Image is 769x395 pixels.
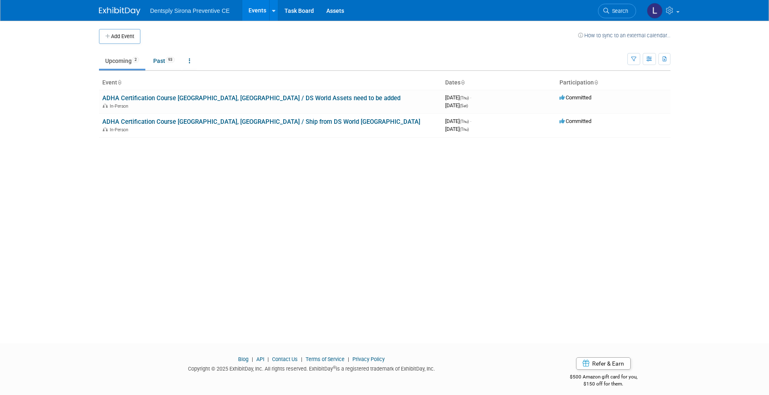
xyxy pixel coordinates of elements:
div: $150 off for them. [537,381,670,388]
span: | [299,356,304,362]
span: In-Person [110,127,131,132]
a: Search [598,4,636,18]
span: Committed [559,118,591,124]
sup: ® [333,365,336,370]
img: In-Person Event [103,104,108,108]
span: [DATE] [445,102,468,108]
div: Copyright © 2025 ExhibitDay, Inc. All rights reserved. ExhibitDay is a registered trademark of Ex... [99,363,525,373]
span: | [250,356,255,362]
a: Sort by Start Date [460,79,465,86]
a: Refer & Earn [576,357,631,370]
span: - [470,94,471,101]
span: Committed [559,94,591,101]
a: Privacy Policy [352,356,385,362]
a: ADHA Certification Course [GEOGRAPHIC_DATA], [GEOGRAPHIC_DATA] / Ship from DS World [GEOGRAPHIC_D... [102,118,420,125]
span: In-Person [110,104,131,109]
div: $500 Amazon gift card for you, [537,368,670,387]
a: Sort by Participation Type [594,79,598,86]
span: Search [609,8,628,14]
a: ADHA Certification Course [GEOGRAPHIC_DATA], [GEOGRAPHIC_DATA] / DS World Assets need to be added [102,94,400,102]
img: Lindsey Stutz [647,3,663,19]
span: [DATE] [445,94,471,101]
span: [DATE] [445,118,471,124]
span: - [470,118,471,124]
a: How to sync to an external calendar... [578,32,670,39]
span: (Thu) [460,119,469,124]
a: API [256,356,264,362]
span: 93 [166,57,175,63]
a: Blog [238,356,248,362]
span: | [346,356,351,362]
th: Participation [556,76,670,90]
a: Upcoming2 [99,53,145,69]
span: 2 [132,57,139,63]
span: (Thu) [460,96,469,100]
img: In-Person Event [103,127,108,131]
a: Past93 [147,53,181,69]
button: Add Event [99,29,140,44]
span: | [265,356,271,362]
th: Event [99,76,442,90]
span: [DATE] [445,126,469,132]
span: (Sat) [460,104,468,108]
img: ExhibitDay [99,7,140,15]
span: (Thu) [460,127,469,132]
a: Sort by Event Name [117,79,121,86]
span: Dentsply Sirona Preventive CE [150,7,230,14]
th: Dates [442,76,556,90]
a: Terms of Service [306,356,345,362]
a: Contact Us [272,356,298,362]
